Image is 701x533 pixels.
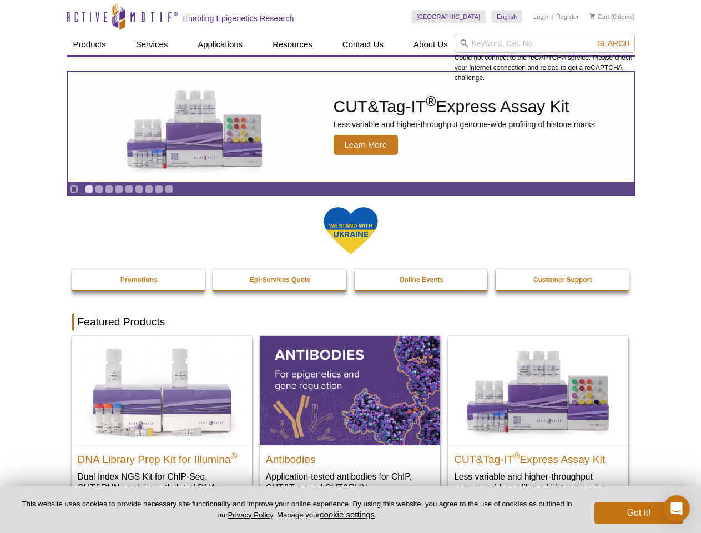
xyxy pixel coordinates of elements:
a: Go to slide 5 [125,185,133,193]
a: Epi-Services Quote [213,269,347,290]
a: Register [556,13,579,21]
a: Go to slide 4 [115,185,123,193]
a: Go to slide 8 [155,185,163,193]
a: Cart [590,13,609,21]
h2: Antibodies [266,449,435,465]
strong: Epi-Services Quote [250,276,311,284]
img: CUT&Tag-IT Express Assay Kit [103,66,286,188]
a: Toggle autoplay [70,185,78,193]
a: All Antibodies Antibodies Application-tested antibodies for ChIP, CUT&Tag, and CUT&RUN. [260,336,440,504]
span: Search [597,39,629,48]
strong: Promotions [120,276,158,284]
span: Learn More [334,135,399,155]
img: We Stand With Ukraine [323,206,379,255]
a: English [491,10,522,23]
a: Applications [191,34,249,55]
h2: CUT&Tag-IT Express Assay Kit [334,98,596,115]
a: Go to slide 9 [165,185,173,193]
a: Contact Us [336,34,390,55]
a: Go to slide 3 [105,185,113,193]
a: Go to slide 1 [85,185,93,193]
img: DNA Library Prep Kit for Illumina [72,336,252,445]
a: Customer Support [496,269,630,290]
button: Search [594,38,633,48]
a: Go to slide 7 [145,185,153,193]
a: About Us [407,34,455,55]
a: Resources [266,34,319,55]
sup: ® [426,93,436,109]
a: Login [533,13,548,21]
h2: DNA Library Prep Kit for Illumina [78,449,246,465]
li: (0 items) [590,10,635,23]
p: Less variable and higher-throughput genome-wide profiling of histone marks​. [454,471,623,494]
article: CUT&Tag-IT Express Assay Kit [68,72,634,182]
a: Promotions [72,269,206,290]
a: [GEOGRAPHIC_DATA] [411,10,486,23]
img: CUT&Tag-IT® Express Assay Kit [448,336,628,445]
button: cookie settings [320,510,375,519]
a: Go to slide 6 [135,185,143,193]
a: Products [67,34,113,55]
a: Services [129,34,175,55]
strong: Online Events [399,276,443,284]
strong: Customer Support [533,276,592,284]
p: This website uses cookies to provide necessary site functionality and improve your online experie... [18,499,576,520]
p: Application-tested antibodies for ChIP, CUT&Tag, and CUT&RUN. [266,471,435,494]
a: CUT&Tag-IT Express Assay Kit CUT&Tag-IT®Express Assay Kit Less variable and higher-throughput gen... [68,72,634,182]
li: | [552,10,553,23]
p: Dual Index NGS Kit for ChIP-Seq, CUT&RUN, and ds methylated DNA assays. [78,471,246,505]
h2: CUT&Tag-IT Express Assay Kit [454,449,623,465]
input: Keyword, Cat. No. [455,34,635,53]
sup: ® [231,451,238,460]
button: Got it! [594,502,683,524]
div: Could not connect to the reCAPTCHA service. Please check your internet connection and reload to g... [455,34,635,83]
sup: ® [513,451,520,460]
a: Online Events [355,269,489,290]
h2: Featured Products [72,314,629,330]
a: DNA Library Prep Kit for Illumina DNA Library Prep Kit for Illumina® Dual Index NGS Kit for ChIP-... [72,336,252,515]
h2: Enabling Epigenetics Research [183,13,294,23]
img: Your Cart [590,13,595,19]
a: Go to slide 2 [95,185,103,193]
a: CUT&Tag-IT® Express Assay Kit CUT&Tag-IT®Express Assay Kit Less variable and higher-throughput ge... [448,336,628,504]
div: Open Intercom Messenger [663,495,690,522]
img: All Antibodies [260,336,440,445]
p: Less variable and higher-throughput genome-wide profiling of histone marks [334,119,596,129]
a: Privacy Policy [228,511,273,519]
